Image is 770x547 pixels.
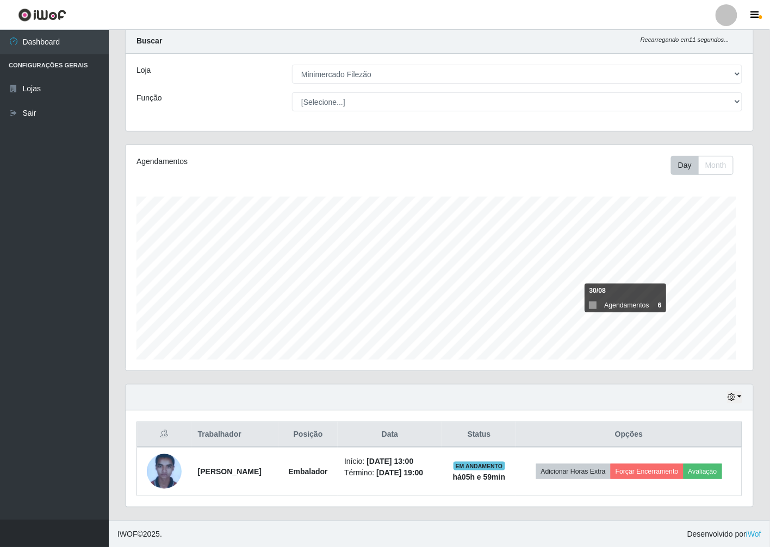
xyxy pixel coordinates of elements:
time: [DATE] 13:00 [367,457,413,466]
i: Recarregando em 11 segundos... [641,36,729,43]
label: Loja [136,65,151,76]
img: CoreUI Logo [18,8,66,22]
span: IWOF [117,530,138,538]
strong: há 05 h e 59 min [453,473,506,481]
th: Trabalhador [191,422,278,448]
th: Posição [278,422,338,448]
button: Adicionar Horas Extra [536,464,611,479]
div: First group [671,156,734,175]
button: Forçar Encerramento [611,464,684,479]
th: Status [442,422,517,448]
li: Término: [344,467,436,479]
button: Month [698,156,734,175]
img: 1673386012464.jpeg [147,449,182,494]
li: Início: [344,456,436,467]
strong: Embalador [288,467,327,476]
time: [DATE] 19:00 [376,468,423,477]
button: Day [671,156,699,175]
a: iWof [746,530,761,538]
div: Agendamentos [136,156,380,167]
strong: Buscar [136,36,162,45]
label: Função [136,92,162,104]
span: Desenvolvido por [687,529,761,540]
span: © 2025 . [117,529,162,540]
strong: [PERSON_NAME] [198,467,262,476]
span: EM ANDAMENTO [454,462,505,470]
th: Data [338,422,442,448]
button: Avaliação [684,464,722,479]
th: Opções [516,422,742,448]
div: Toolbar with button groups [671,156,742,175]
